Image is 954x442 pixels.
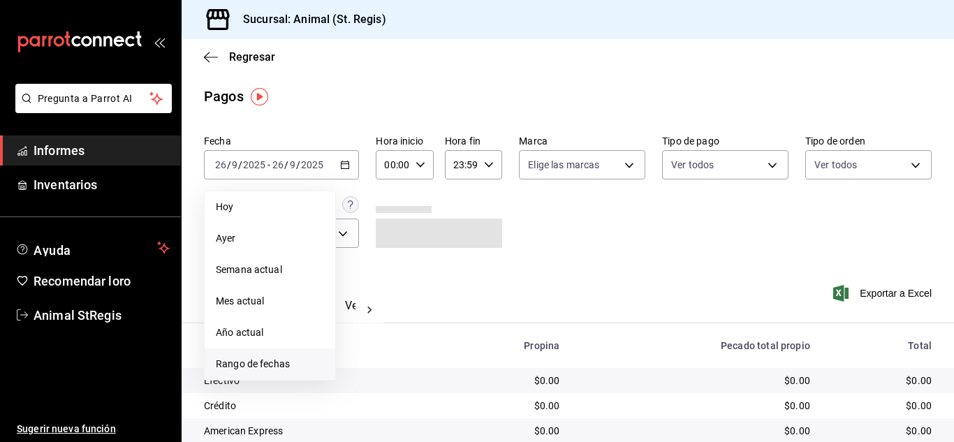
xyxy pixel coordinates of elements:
font: $0.00 [906,375,932,386]
font: $0.00 [906,425,932,436]
button: Exportar a Excel [836,285,932,302]
font: $0.00 [534,400,560,411]
font: - [267,159,270,170]
font: $0.00 [784,400,810,411]
font: Mes actual [216,295,264,307]
font: Inventarios [34,177,97,192]
font: Semana actual [216,264,282,275]
font: Efectivo [204,375,240,386]
font: Sucursal: Animal (St. Regis) [243,13,386,26]
input: -- [214,159,227,170]
font: Sugerir nueva función [17,423,116,434]
font: / [238,159,242,170]
font: Tipo de pago [662,135,719,147]
font: $0.00 [784,425,810,436]
font: Recomendar loro [34,274,131,288]
font: Marca [519,135,548,147]
font: Fecha [204,135,231,147]
font: $0.00 [534,425,560,436]
font: Animal StRegis [34,308,122,323]
font: Ver todos [671,159,714,170]
a: Pregunta a Parrot AI [10,101,172,116]
font: Regresar [229,50,275,64]
font: Rango de fechas [216,358,290,369]
input: ---- [242,159,266,170]
font: Hora fin [445,135,480,147]
font: Elige las marcas [528,159,599,170]
font: Crédito [204,400,236,411]
font: Ver pagos [345,299,397,312]
font: Pagos [204,88,244,105]
font: Hoy [216,201,233,212]
font: / [296,159,300,170]
font: $0.00 [906,400,932,411]
button: abrir_cajón_menú [154,36,165,47]
button: Pregunta a Parrot AI [15,84,172,113]
font: Año actual [216,327,263,338]
font: Exportar a Excel [860,288,932,299]
font: Ver todos [814,159,857,170]
font: $0.00 [784,375,810,386]
font: American Express [204,425,283,436]
input: -- [231,159,238,170]
img: Marcador de información sobre herramientas [251,88,268,105]
font: Pecado total propio [721,340,810,351]
font: Pregunta a Parrot AI [38,93,133,104]
input: -- [289,159,296,170]
input: ---- [300,159,324,170]
font: / [284,159,288,170]
font: Total [908,340,932,351]
font: Ayuda [34,243,71,258]
font: / [227,159,231,170]
input: -- [272,159,284,170]
font: Informes [34,143,85,158]
font: Propina [524,340,559,351]
font: Hora inicio [376,135,423,147]
button: Regresar [204,50,275,64]
font: $0.00 [534,375,560,386]
font: Tipo de orden [805,135,865,147]
font: Ayer [216,233,236,244]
